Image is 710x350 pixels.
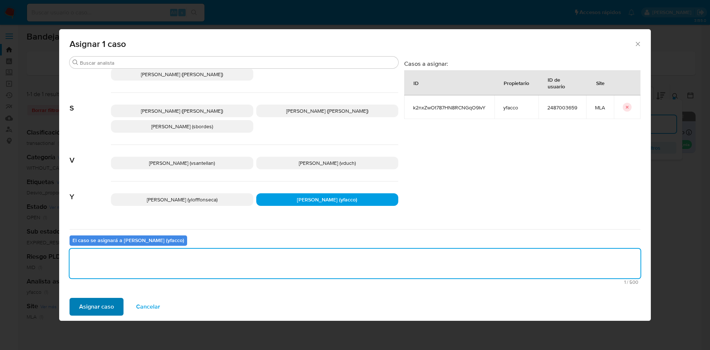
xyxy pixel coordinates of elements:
[256,193,399,206] div: [PERSON_NAME] (yfacco)
[111,105,253,117] div: [PERSON_NAME] ([PERSON_NAME])
[70,145,111,165] span: V
[147,196,217,203] span: [PERSON_NAME] (ylofffonseca)
[111,157,253,169] div: [PERSON_NAME] (vsantellan)
[495,74,538,92] div: Propietario
[70,93,111,113] span: S
[256,105,399,117] div: [PERSON_NAME] ([PERSON_NAME])
[72,60,78,65] button: Buscar
[80,60,395,66] input: Buscar analista
[547,104,577,111] span: 2487003659
[70,298,124,316] button: Asignar caso
[587,74,613,92] div: Site
[72,237,184,244] b: El caso se asignará a [PERSON_NAME] (yfacco)
[623,103,632,112] button: icon-button
[151,123,213,130] span: [PERSON_NAME] (sbordes)
[72,280,638,285] span: Máximo 500 caracteres
[413,104,486,111] span: k2nxZwOt787HN8RCNGqO9IvY
[141,71,223,78] span: [PERSON_NAME] ([PERSON_NAME])
[595,104,605,111] span: MLA
[503,104,530,111] span: yfacco
[111,193,253,206] div: [PERSON_NAME] (ylofffonseca)
[539,71,586,95] div: ID de usuario
[404,60,640,67] h3: Casos a asignar:
[256,157,399,169] div: [PERSON_NAME] (vduch)
[405,74,427,92] div: ID
[297,196,357,203] span: [PERSON_NAME] (yfacco)
[299,159,356,167] span: [PERSON_NAME] (vduch)
[286,107,368,115] span: [PERSON_NAME] ([PERSON_NAME])
[126,298,170,316] button: Cancelar
[141,107,223,115] span: [PERSON_NAME] ([PERSON_NAME])
[634,40,641,47] button: Cerrar ventana
[79,299,114,315] span: Asignar caso
[136,299,160,315] span: Cancelar
[59,29,651,321] div: assign-modal
[70,181,111,201] span: Y
[70,40,634,48] span: Asignar 1 caso
[111,120,253,133] div: [PERSON_NAME] (sbordes)
[111,68,253,81] div: [PERSON_NAME] ([PERSON_NAME])
[149,159,215,167] span: [PERSON_NAME] (vsantellan)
